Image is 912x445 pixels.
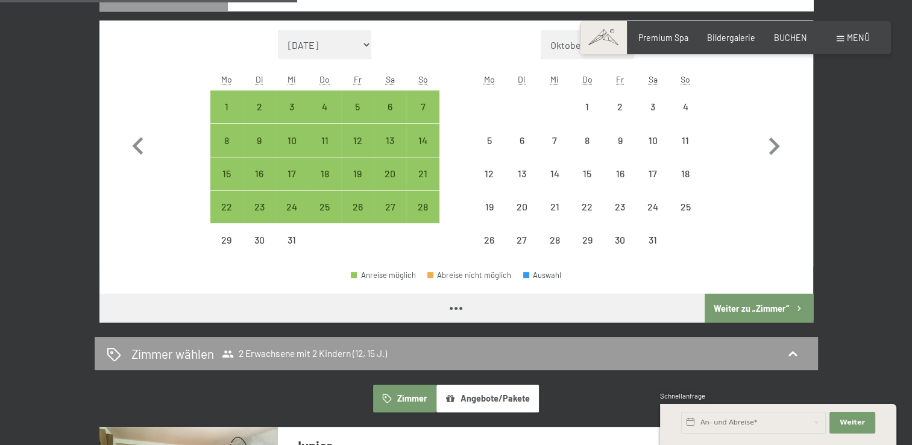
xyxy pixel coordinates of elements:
div: Sat Jan 10 2026 [637,124,669,156]
div: Auswahl [523,271,562,279]
div: Anreise möglich [309,157,341,190]
div: 14 [539,169,570,199]
div: Sat Jan 03 2026 [637,90,669,123]
div: Fri Dec 12 2025 [341,124,374,156]
div: Sun Dec 07 2025 [406,90,439,123]
div: 2 [244,102,274,132]
div: Anreise nicht möglich [506,124,538,156]
div: 12 [342,136,373,166]
div: Anreise nicht möglich [637,157,669,190]
div: Anreise möglich [351,271,416,279]
div: Mon Dec 29 2025 [210,224,243,256]
div: Anreise nicht möglich [603,224,636,256]
div: Fri Jan 30 2026 [603,224,636,256]
div: 30 [244,235,274,265]
div: 10 [277,136,307,166]
a: Bildergalerie [707,33,755,43]
div: Anreise möglich [275,191,308,223]
div: 3 [277,102,307,132]
div: 26 [342,202,373,232]
div: 20 [375,169,405,199]
div: Anreise nicht möglich [538,124,571,156]
div: 28 [539,235,570,265]
div: 13 [507,169,537,199]
abbr: Dienstag [256,74,263,84]
div: 21 [407,169,438,199]
div: 16 [244,169,274,199]
abbr: Mittwoch [288,74,296,84]
div: 7 [539,136,570,166]
div: Anreise nicht möglich [669,124,702,156]
div: Wed Dec 03 2025 [275,90,308,123]
div: Wed Jan 07 2026 [538,124,571,156]
div: Mon Dec 08 2025 [210,124,243,156]
div: Anreise möglich [275,90,308,123]
div: Anreise nicht möglich [571,124,603,156]
div: Anreise möglich [243,124,275,156]
div: 22 [212,202,242,232]
div: Tue Dec 02 2025 [243,90,275,123]
a: Premium Spa [638,33,688,43]
div: Sat Jan 24 2026 [637,191,669,223]
div: 11 [670,136,700,166]
div: Anreise möglich [309,124,341,156]
div: Tue Jan 13 2026 [506,157,538,190]
div: Sun Dec 21 2025 [406,157,439,190]
div: Anreise nicht möglich [538,157,571,190]
div: Fri Dec 26 2025 [341,191,374,223]
div: Anreise nicht möglich [473,224,505,256]
span: Menü [847,33,870,43]
div: 13 [375,136,405,166]
span: 2 Erwachsene mit 2 Kindern (12, 15 J.) [222,348,387,360]
div: 2 [605,102,635,132]
div: Anreise nicht möglich [571,224,603,256]
div: Anreise möglich [243,157,275,190]
div: Anreise nicht möglich [473,157,505,190]
div: Anreise nicht möglich [210,224,243,256]
div: Anreise nicht möglich [538,224,571,256]
div: Anreise möglich [406,157,439,190]
div: Thu Dec 04 2025 [309,90,341,123]
abbr: Freitag [353,74,361,84]
div: Sun Jan 04 2026 [669,90,702,123]
div: Sun Jan 18 2026 [669,157,702,190]
div: Anreise möglich [243,90,275,123]
div: Mon Dec 01 2025 [210,90,243,123]
abbr: Mittwoch [550,74,559,84]
div: Anreise möglich [243,191,275,223]
div: Anreise nicht möglich [603,157,636,190]
div: Anreise möglich [374,191,406,223]
div: Anreise nicht möglich [506,157,538,190]
div: Sat Dec 27 2025 [374,191,406,223]
div: Anreise nicht möglich [473,124,505,156]
div: Anreise nicht möglich [669,157,702,190]
div: 19 [342,169,373,199]
div: 14 [407,136,438,166]
div: Mon Jan 12 2026 [473,157,505,190]
abbr: Montag [483,74,494,84]
div: 27 [507,235,537,265]
div: Anreise möglich [210,90,243,123]
div: Anreise nicht möglich [637,191,669,223]
div: Thu Dec 18 2025 [309,157,341,190]
div: 4 [670,102,700,132]
div: Anreise nicht möglich [571,90,603,123]
div: Anreise möglich [406,90,439,123]
button: Angebote/Pakete [436,385,539,412]
div: Thu Dec 11 2025 [309,124,341,156]
div: 28 [407,202,438,232]
div: 1 [212,102,242,132]
div: Anreise möglich [374,90,406,123]
div: Anreise möglich [406,124,439,156]
div: Wed Dec 31 2025 [275,224,308,256]
div: Wed Dec 24 2025 [275,191,308,223]
div: 12 [474,169,504,199]
div: Anreise nicht möglich [637,224,669,256]
div: Anreise nicht möglich [538,191,571,223]
div: 15 [212,169,242,199]
div: Anreise möglich [341,124,374,156]
abbr: Donnerstag [582,74,593,84]
div: Anreise nicht möglich [637,90,669,123]
div: 19 [474,202,504,232]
